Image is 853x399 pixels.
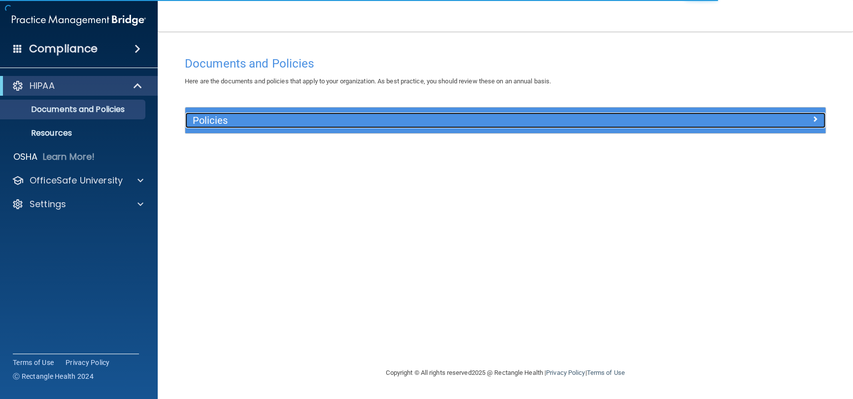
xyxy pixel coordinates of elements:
a: HIPAA [12,80,143,92]
a: Privacy Policy [66,358,110,367]
a: OfficeSafe University [12,175,143,186]
p: Settings [30,198,66,210]
p: OSHA [13,151,38,163]
a: Privacy Policy [546,369,585,376]
img: PMB logo [12,10,146,30]
h4: Compliance [29,42,98,56]
a: Policies [193,112,818,128]
p: Learn More! [43,151,95,163]
h5: Policies [193,115,658,126]
a: Terms of Use [13,358,54,367]
p: Resources [6,128,141,138]
p: HIPAA [30,80,55,92]
a: Settings [12,198,143,210]
h4: Documents and Policies [185,57,826,70]
p: OfficeSafe University [30,175,123,186]
p: Documents and Policies [6,105,141,114]
a: Terms of Use [586,369,624,376]
span: Ⓒ Rectangle Health 2024 [13,371,94,381]
span: Here are the documents and policies that apply to your organization. As best practice, you should... [185,77,551,85]
div: Copyright © All rights reserved 2025 @ Rectangle Health | | [326,357,685,389]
